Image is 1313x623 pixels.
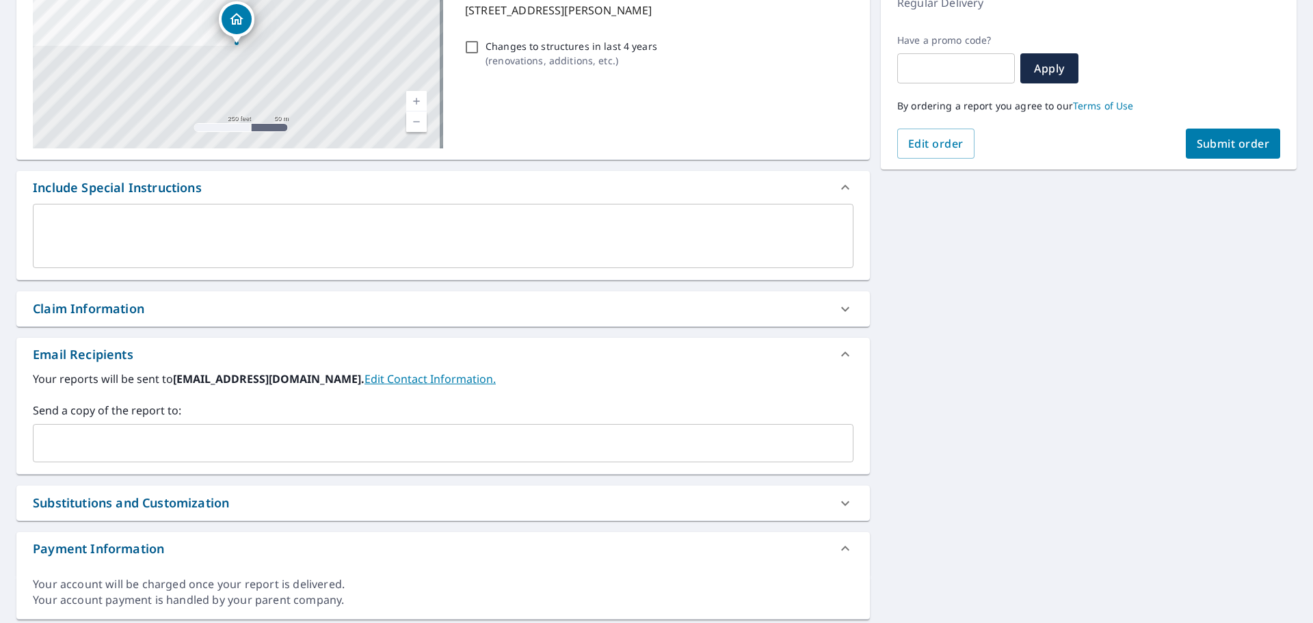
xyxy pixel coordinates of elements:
[908,136,964,151] span: Edit order
[33,592,853,608] div: Your account payment is handled by your parent company.
[486,53,657,68] p: ( renovations, additions, etc. )
[16,171,870,204] div: Include Special Instructions
[486,39,657,53] p: Changes to structures in last 4 years
[16,338,870,371] div: Email Recipients
[1197,136,1270,151] span: Submit order
[33,576,853,592] div: Your account will be charged once your report is delivered.
[33,345,133,364] div: Email Recipients
[33,178,202,197] div: Include Special Instructions
[897,34,1015,47] label: Have a promo code?
[16,291,870,326] div: Claim Information
[465,2,848,18] p: [STREET_ADDRESS][PERSON_NAME]
[33,371,853,387] label: Your reports will be sent to
[897,129,974,159] button: Edit order
[33,402,853,419] label: Send a copy of the report to:
[364,371,496,386] a: EditContactInfo
[406,91,427,111] a: Current Level 17, Zoom In
[16,486,870,520] div: Substitutions and Customization
[1186,129,1281,159] button: Submit order
[406,111,427,132] a: Current Level 17, Zoom Out
[219,1,254,44] div: Dropped pin, building 1, Residential property, 14651 Winterfield Dr Centreville, VA 20120
[1020,53,1078,83] button: Apply
[1073,99,1134,112] a: Terms of Use
[33,494,229,512] div: Substitutions and Customization
[1031,61,1067,76] span: Apply
[16,532,870,565] div: Payment Information
[33,300,144,318] div: Claim Information
[897,100,1280,112] p: By ordering a report you agree to our
[173,371,364,386] b: [EMAIL_ADDRESS][DOMAIN_NAME].
[33,540,164,558] div: Payment Information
